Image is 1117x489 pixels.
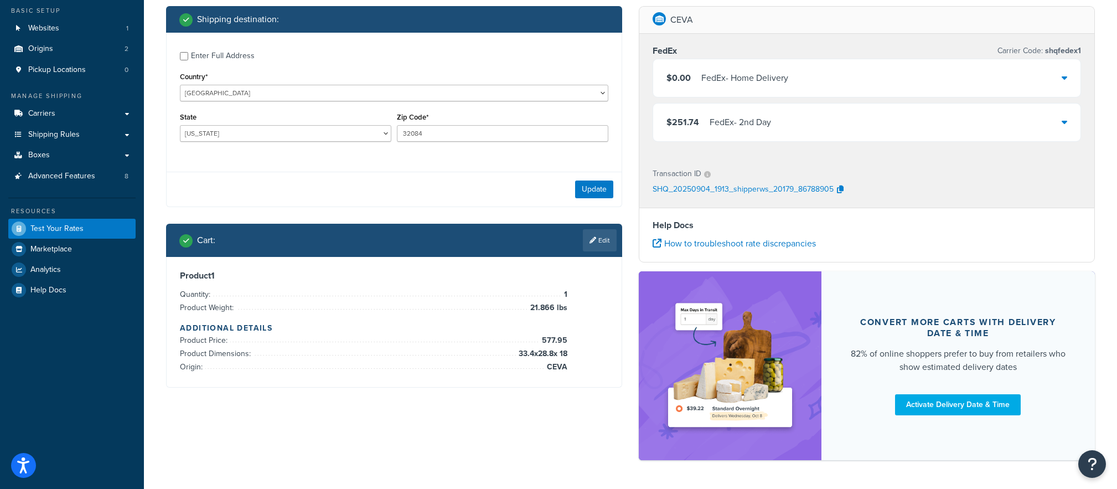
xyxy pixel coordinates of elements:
li: Pickup Locations [8,60,136,80]
span: $0.00 [666,71,691,84]
span: Carriers [28,109,55,119]
div: FedEx - 2nd Day [710,115,771,130]
a: Origins2 [8,39,136,59]
span: Product Weight: [180,302,236,313]
span: Product Dimensions: [180,348,254,359]
div: Manage Shipping [8,91,136,101]
a: Analytics [8,260,136,280]
div: Basic Setup [8,6,136,16]
span: Origin: [180,361,205,373]
li: Advanced Features [8,166,136,187]
a: Marketplace [8,239,136,259]
div: Resources [8,207,136,216]
h2: Shipping destination : [197,14,279,24]
div: 82% of online shoppers prefer to buy from retailers who show estimated delivery dates [848,347,1068,374]
span: 1 [561,288,567,301]
span: CEVA [544,361,567,374]
h4: Help Docs [653,219,1081,232]
div: Convert more carts with delivery date & time [848,317,1068,339]
span: Pickup Locations [28,65,86,75]
a: Shipping Rules [8,125,136,145]
label: Country* [180,73,208,81]
a: Edit [583,229,617,251]
a: Carriers [8,104,136,124]
a: Advanced Features8 [8,166,136,187]
span: $251.74 [666,116,699,128]
a: Boxes [8,145,136,166]
a: Websites1 [8,18,136,39]
span: 1 [126,24,128,33]
label: State [180,113,196,121]
span: Test Your Rates [30,224,84,234]
span: Product Price: [180,334,230,346]
div: FedEx - Home Delivery [701,70,788,86]
img: feature-image-ddt-36eae7f7280da8017bfb280eaccd9c446f90b1fe08728e4019434db127062ab4.png [661,288,799,444]
span: 0 [125,65,128,75]
span: Analytics [30,265,61,275]
h3: Product 1 [180,270,608,281]
a: Test Your Rates [8,219,136,239]
span: shqfedex1 [1043,45,1081,56]
span: Websites [28,24,59,33]
span: Boxes [28,151,50,160]
span: 2 [125,44,128,54]
span: 33.4 x 28.8 x 18 [516,347,567,361]
button: Open Resource Center [1078,450,1106,478]
h4: Additional Details [180,322,608,334]
h3: FedEx [653,45,677,56]
span: Advanced Features [28,172,95,181]
span: 8 [125,172,128,181]
input: Enter Full Address [180,52,188,60]
span: Quantity: [180,289,213,300]
button: Update [575,181,613,198]
li: Websites [8,18,136,39]
p: SHQ_20250904_1913_shipperws_20179_86788905 [653,182,834,198]
span: Origins [28,44,53,54]
a: Help Docs [8,280,136,300]
span: Marketplace [30,245,72,254]
p: CEVA [670,12,693,28]
p: Transaction ID [653,166,701,182]
span: Shipping Rules [28,130,80,140]
span: Help Docs [30,286,66,295]
label: Zip Code* [397,113,428,121]
div: Enter Full Address [191,48,255,64]
li: Origins [8,39,136,59]
a: Activate Delivery Date & Time [895,394,1021,415]
h2: Cart : [197,235,215,245]
a: Pickup Locations0 [8,60,136,80]
span: 577.95 [539,334,567,347]
span: 21.866 lbs [528,301,567,315]
p: Carrier Code: [997,43,1081,59]
a: How to troubleshoot rate discrepancies [653,237,816,250]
